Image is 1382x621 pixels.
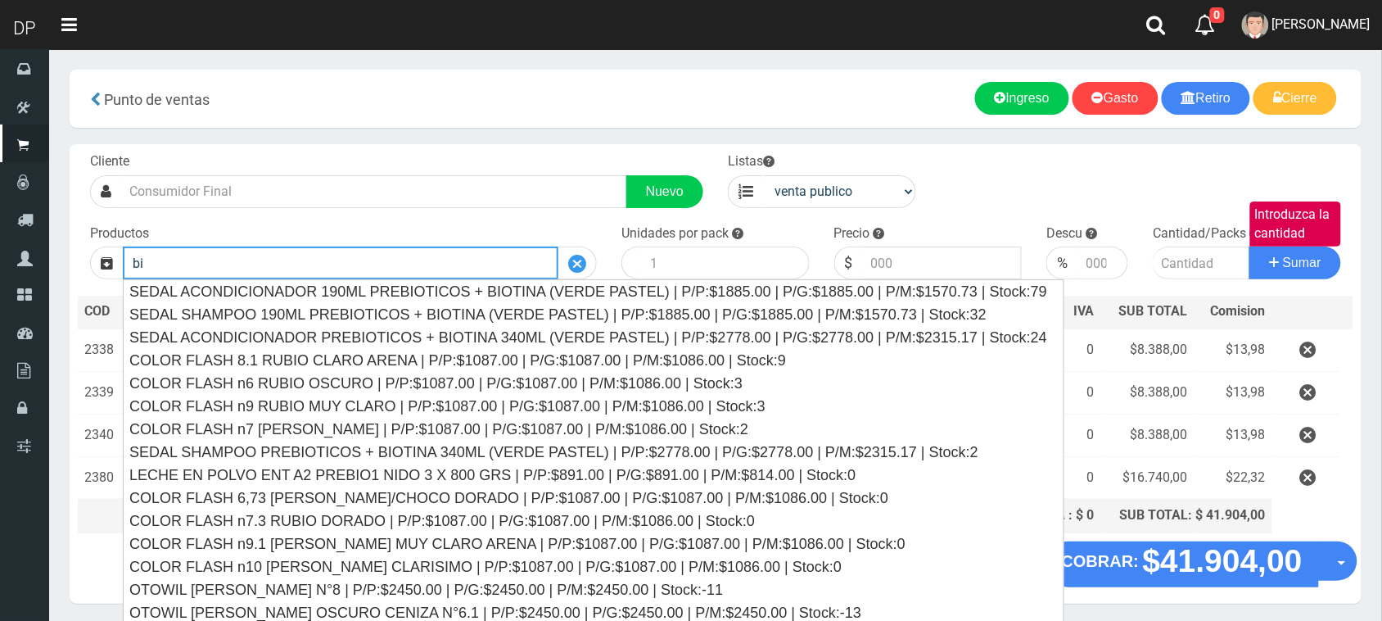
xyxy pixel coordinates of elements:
[1065,415,1101,457] td: 0
[1242,11,1269,39] img: User Image
[1272,16,1371,32] span: [PERSON_NAME]
[78,372,124,415] td: 2339
[1046,542,1319,587] button: COBRAR: $41.904,00
[1065,372,1101,415] td: 0
[78,457,124,500] td: 2380
[863,247,1023,279] input: 000
[1162,82,1251,115] a: Retiro
[121,175,627,208] input: Consumidor Final
[124,533,1064,555] div: COLOR FLASH n9.1 [PERSON_NAME] MUY CLARO ARENA | P/P:$1087.00 | P/G:$1087.00 | P/M:$1086.00 | Sto...
[1065,329,1101,372] td: 0
[90,152,129,171] label: Cliente
[621,224,729,243] label: Unidades por pack
[104,91,210,108] span: Punto de ventas
[1046,247,1077,279] div: %
[1195,457,1272,500] td: $22,32
[124,464,1064,487] div: LECHE EN POLVO ENT A2 PREBIO1 NIDO 3 X 800 GRS | P/P:$891.00 | P/G:$891.00 | P/M:$814.00 | Stock:0
[1065,457,1101,500] td: 0
[1119,302,1188,321] span: SUB TOTAL
[834,224,870,243] label: Precio
[124,487,1064,510] div: COLOR FLASH 6,73 [PERSON_NAME]/CHOCO DORADO | P/P:$1087.00 | P/G:$1087.00 | P/M:$1086.00 | Stock:0
[1046,224,1082,243] label: Descu
[975,82,1069,115] a: Ingreso
[124,395,1064,418] div: COLOR FLASH n9 RUBIO MUY CLARO | P/P:$1087.00 | P/G:$1087.00 | P/M:$1086.00 | Stock:3
[90,224,149,243] label: Productos
[78,296,124,329] th: COD
[78,329,124,372] td: 2338
[1211,302,1266,321] span: Comision
[1249,247,1341,279] button: Sumar
[1283,256,1321,270] span: Sumar
[124,555,1064,578] div: COLOR FLASH n10 [PERSON_NAME] CLARISIMO | P/P:$1087.00 | P/G:$1087.00 | P/M:$1086.00 | Stock:0
[124,578,1064,601] div: OTOWIL [PERSON_NAME] N°8 | P/P:$2450.00 | P/G:$2450.00 | P/M:$2450.00 | Stock:-11
[1101,457,1195,500] td: $16.740,00
[728,152,775,171] label: Listas
[1195,372,1272,415] td: $13,98
[1195,415,1272,457] td: $13,98
[642,247,810,279] input: 1
[1101,329,1195,372] td: $8.388,00
[1153,224,1246,243] label: Cantidad/Packs
[124,349,1064,372] div: COLOR FLASH 8.1 RUBIO CLARO ARENA | P/P:$1087.00 | P/G:$1087.00 | P/M:$1086.00 | Stock:9
[1143,543,1303,578] strong: $41.904,00
[1101,372,1195,415] td: $8.388,00
[1062,552,1139,570] strong: COBRAR:
[123,247,558,279] input: Introduzca el nombre del producto
[626,175,703,208] a: Nuevo
[1250,202,1341,247] label: Introduzca la cantidad
[834,247,863,279] div: $
[1253,82,1337,115] a: Cierre
[124,441,1064,464] div: SEDAL SHAMPOO PREBIOTICOS + BIOTINA 340ML (VERDE PASTEL) | P/P:$2778.00 | P/G:$2778.00 | P/M:$231...
[78,415,124,457] td: 2340
[1210,7,1225,23] span: 0
[1074,303,1095,319] span: IVA
[1101,415,1195,457] td: $8.388,00
[124,418,1064,441] div: COLOR FLASH n7 [PERSON_NAME] | P/P:$1087.00 | P/G:$1087.00 | P/M:$1086.00 | Stock:2
[124,303,1064,326] div: SEDAL SHAMPOO 190ML PREBIOTICOS + BIOTINA (VERDE PASTEL) | P/P:$1885.00 | P/G:$1885.00 | P/M:$157...
[1073,82,1158,115] a: Gasto
[1108,506,1266,525] div: SUB TOTAL: $ 41.904,00
[124,326,1064,349] div: SEDAL ACONDICIONADOR PREBIOTICOS + BIOTINA 340ML (VERDE PASTEL) | P/P:$2778.00 | P/G:$2778.00 | P...
[1195,329,1272,372] td: $13,98
[124,372,1064,395] div: COLOR FLASH n6 RUBIO OSCURO | P/P:$1087.00 | P/G:$1087.00 | P/M:$1086.00 | Stock:3
[124,510,1064,533] div: COLOR FLASH n7.3 RUBIO DORADO | P/P:$1087.00 | P/G:$1087.00 | P/M:$1086.00 | Stock:0
[124,280,1064,303] div: SEDAL ACONDICIONADOR 190ML PREBIOTICOS + BIOTINA (VERDE PASTEL) | P/P:$1885.00 | P/G:$1885.00 | P...
[1153,247,1250,279] input: Cantidad
[1077,247,1128,279] input: 000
